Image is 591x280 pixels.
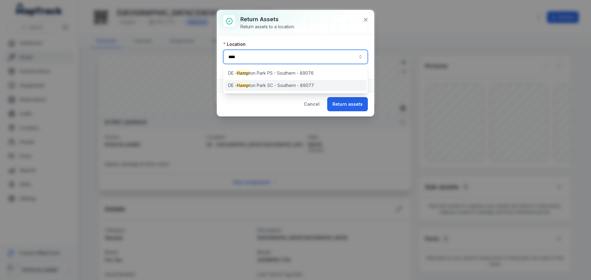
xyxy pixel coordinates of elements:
span: DE - ton Park SC - Southern - 89077 [228,82,314,89]
span: Hamp [237,70,249,76]
h3: Return assets [240,15,295,24]
span: Hamp [237,83,249,88]
label: Location [223,41,246,47]
span: DE - ton Park PS - Southern - 89076 [228,70,314,76]
button: Assets1 [217,80,374,92]
button: Return assets [327,97,368,111]
button: Cancel [299,97,325,111]
div: Return assets to a location. [240,24,295,30]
